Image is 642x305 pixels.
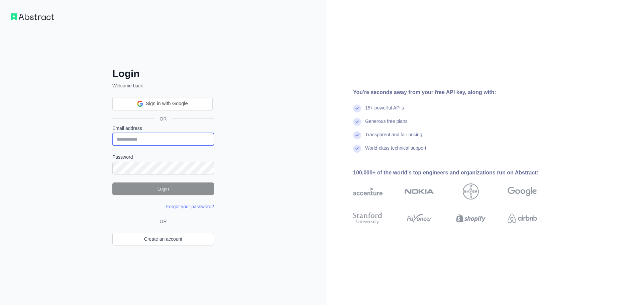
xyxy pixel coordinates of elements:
div: 100,000+ of the world's top engineers and organizations run on Abstract: [353,169,558,177]
div: World-class technical support [365,145,426,158]
img: stanford university [353,211,383,226]
div: Transparent and fair pricing [365,131,422,145]
img: check mark [353,145,361,153]
img: nokia [405,183,434,200]
img: check mark [353,104,361,112]
img: accenture [353,183,383,200]
a: Create an account [112,233,214,245]
button: Login [112,182,214,195]
img: shopify [456,211,486,226]
p: Welcome back [112,82,214,89]
div: Sign in with Google [112,97,213,110]
div: 15+ powerful API's [365,104,404,118]
span: OR [154,116,172,122]
img: airbnb [508,211,537,226]
a: Forgot your password? [166,204,214,209]
img: Workflow [11,13,54,20]
label: Email address [112,125,214,132]
img: check mark [353,118,361,126]
img: bayer [463,183,479,200]
span: OR [157,218,170,225]
img: google [508,183,537,200]
img: check mark [353,131,361,139]
label: Password [112,154,214,160]
img: payoneer [405,211,434,226]
h2: Login [112,68,214,80]
div: Generous free plans [365,118,408,131]
span: Sign in with Google [146,100,188,107]
div: You're seconds away from your free API key, along with: [353,88,558,96]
